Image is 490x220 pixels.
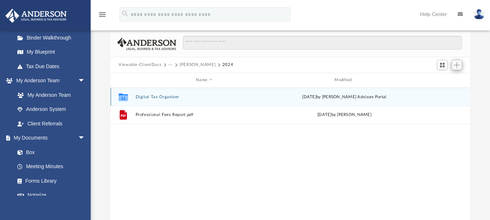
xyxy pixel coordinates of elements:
[5,131,92,145] a: My Documentsarrow_drop_down
[78,74,92,88] span: arrow_drop_down
[10,88,89,102] a: My Anderson Team
[10,159,92,174] a: Meeting Minutes
[276,77,413,83] div: Modified
[474,9,485,20] img: User Pic
[10,174,89,188] a: Forms Library
[10,59,96,74] a: Tax Due Dates
[183,36,462,50] input: Search files and folders
[180,62,215,68] button: [PERSON_NAME]
[78,131,92,146] span: arrow_drop_down
[136,94,273,99] button: Digital Tax Organizer
[114,77,132,83] div: id
[276,112,413,118] div: [DATE] by [PERSON_NAME]
[10,45,92,59] a: My Blueprint
[121,10,129,18] i: search
[3,9,69,23] img: Anderson Advisors Platinum Portal
[10,30,96,45] a: Binder Walkthrough
[416,77,467,83] div: id
[98,10,107,19] i: menu
[10,102,92,117] a: Anderson System
[135,77,273,83] div: Name
[222,62,234,68] button: 2024
[452,60,462,70] button: Add
[98,14,107,19] a: menu
[10,145,89,159] a: Box
[136,112,273,117] button: Professional Fees Report.pdf
[276,94,413,100] div: [DATE] by [PERSON_NAME] Advisors Portal
[119,62,161,68] button: Viewable-ClientDocs
[10,188,92,203] a: Notarize
[10,116,92,131] a: Client Referrals
[5,74,92,88] a: My Anderson Teamarrow_drop_down
[437,60,448,70] button: Switch to Grid View
[168,62,173,68] button: ···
